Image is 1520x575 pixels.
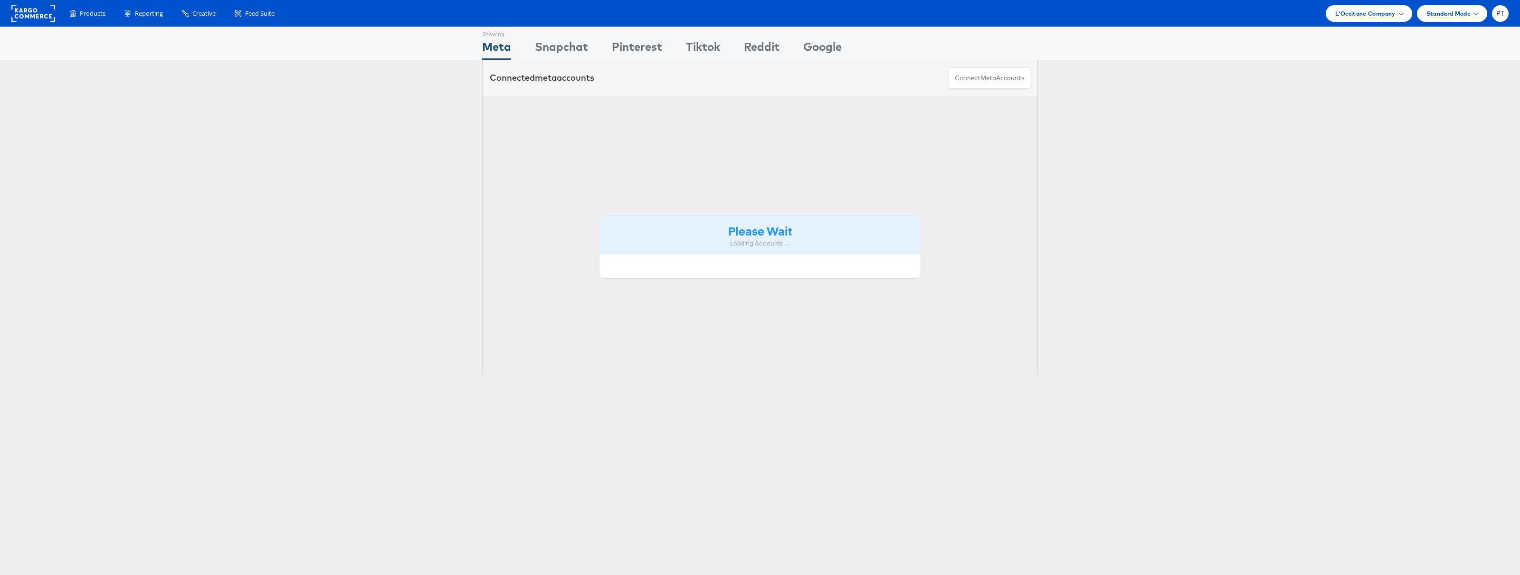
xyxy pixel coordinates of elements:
span: PT [1496,10,1505,17]
span: Standard Mode [1426,9,1471,19]
div: Snapchat [535,38,588,60]
div: Tiktok [686,38,720,60]
button: ConnectmetaAccounts [949,67,1030,89]
div: Connected accounts [490,72,594,84]
span: meta [535,72,557,83]
div: Showing [482,27,511,38]
strong: Please Wait [728,223,792,238]
div: Pinterest [612,38,662,60]
span: meta [980,74,996,83]
div: Loading Accounts .... [607,239,913,248]
div: Meta [482,38,511,60]
span: Products [80,9,105,18]
span: L'Occitane Company [1335,9,1395,19]
span: Creative [192,9,216,18]
span: Feed Suite [245,9,275,18]
div: Reddit [744,38,779,60]
span: Reporting [135,9,163,18]
div: Google [803,38,842,60]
